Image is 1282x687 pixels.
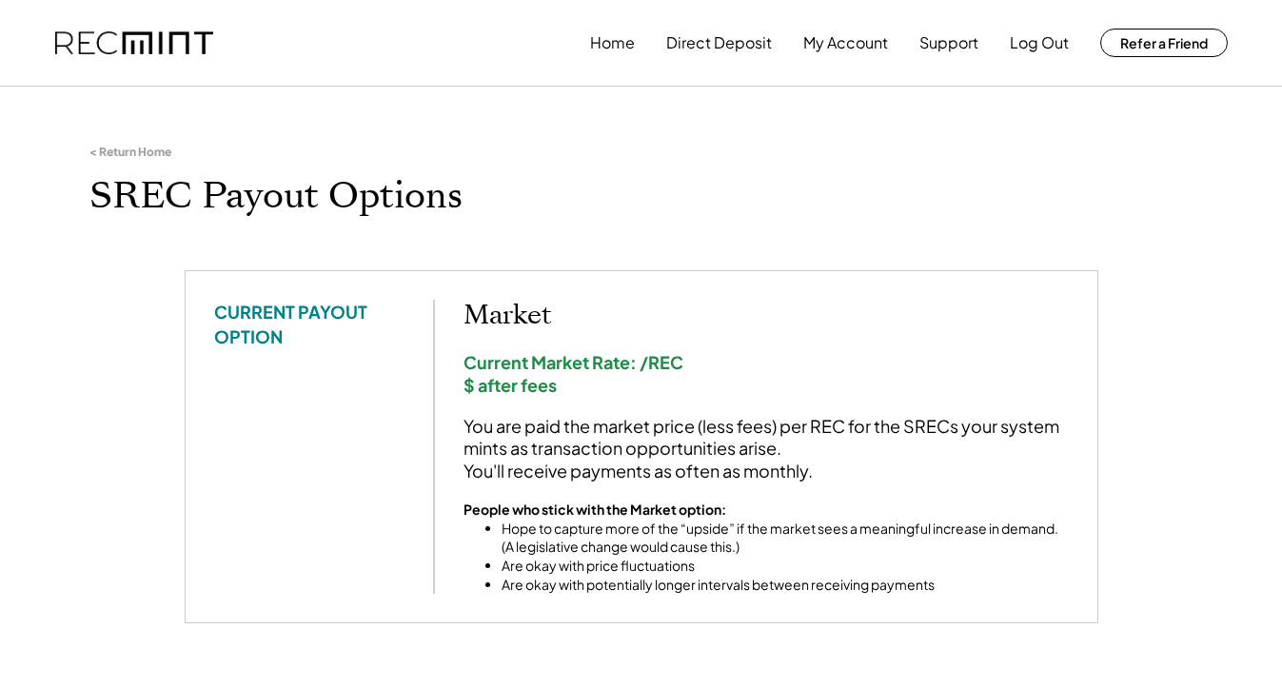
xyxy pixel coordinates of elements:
[502,520,1069,557] li: Hope to capture more of the “upside” if the market sees a meaningful increase in demand. (A legis...
[919,24,978,62] button: Support
[89,174,1193,219] h1: SREC Payout Options
[463,501,726,518] strong: People who stick with the Market option:
[803,24,888,62] button: My Account
[1010,24,1069,62] button: Log Out
[89,145,171,160] div: < Return Home
[214,300,404,347] div: CURRENT PAYOUT OPTION
[463,415,1069,481] div: You are paid the market price (less fees) per REC for the SRECs your system mints as transaction ...
[590,24,635,62] button: Home
[463,300,1069,332] h2: Market
[502,557,1069,576] li: Are okay with price fluctuations
[463,351,1069,396] div: Current Market Rate: /REC $ after fees
[666,24,772,62] button: Direct Deposit
[502,576,1069,595] li: Are okay with potentially longer intervals between receiving payments
[1100,29,1228,57] button: Refer a Friend
[55,31,213,55] img: recmint-logotype%403x.png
